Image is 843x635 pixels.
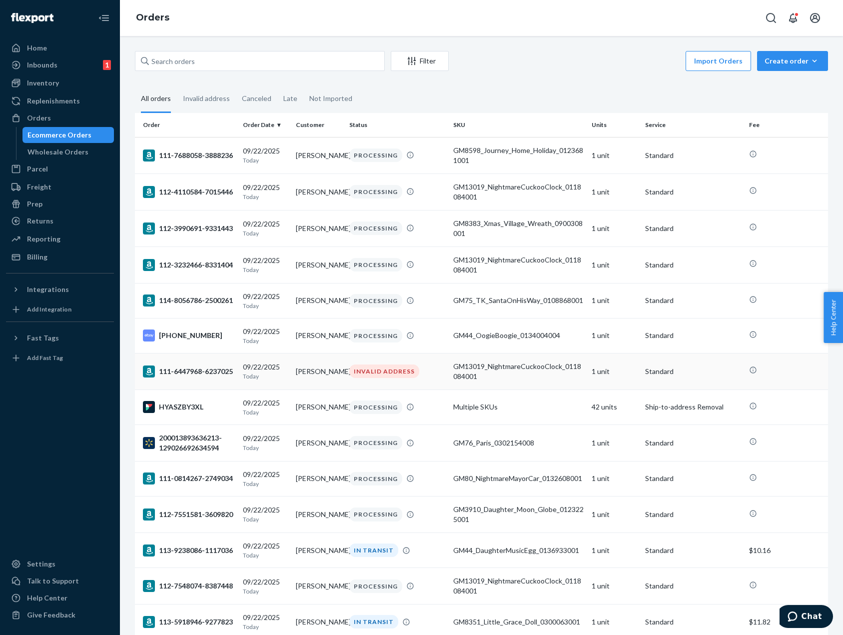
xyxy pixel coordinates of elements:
div: PROCESSING [349,294,402,307]
div: GM75_TK_SantaOnHisWay_0108868001 [453,295,584,305]
th: Order [135,113,239,137]
p: Today [243,515,288,523]
div: 09/22/2025 [243,577,288,595]
td: 1 unit [588,318,641,353]
a: Help Center [6,590,114,606]
a: Parcel [6,161,114,177]
p: Today [243,372,288,380]
button: Close Navigation [94,8,114,28]
div: Invalid address [183,85,230,111]
td: [PERSON_NAME] [292,353,345,389]
th: Order Date [239,113,292,137]
div: Home [27,43,47,53]
td: $10.16 [745,533,828,568]
div: PROCESSING [349,221,402,235]
th: Status [345,113,449,137]
div: Not Imported [309,85,352,111]
a: Home [6,40,114,56]
span: Help Center [824,292,843,343]
p: Today [243,587,288,595]
div: GM44_DaughterMusicEgg_0136933001 [453,545,584,555]
img: Flexport logo [11,13,53,23]
div: Talk to Support [27,576,79,586]
div: Filter [391,56,448,66]
div: INVALID ADDRESS [349,364,419,378]
td: [PERSON_NAME] [292,461,345,496]
p: Standard [645,150,741,160]
td: [PERSON_NAME] [292,424,345,461]
td: [PERSON_NAME] [292,283,345,318]
a: Settings [6,556,114,572]
td: 1 unit [588,461,641,496]
div: 111-6447968-6237025 [143,365,235,377]
div: PROCESSING [349,400,402,414]
p: Today [243,336,288,345]
div: 200013893636213-129026692634594 [143,433,235,453]
p: Today [243,156,288,164]
p: Today [243,192,288,201]
div: PROCESSING [349,148,402,162]
button: Talk to Support [6,573,114,589]
th: SKU [449,113,588,137]
p: Standard [645,366,741,376]
div: 09/22/2025 [243,219,288,237]
a: Wholesale Orders [22,144,114,160]
div: Customer [296,120,341,129]
a: Inbounds1 [6,57,114,73]
div: 09/22/2025 [243,541,288,559]
p: Standard [645,295,741,305]
a: Add Integration [6,301,114,317]
div: Give Feedback [27,610,75,620]
p: Today [243,622,288,631]
p: Standard [645,330,741,340]
th: Fee [745,113,828,137]
div: 09/22/2025 [243,433,288,452]
td: [PERSON_NAME] [292,173,345,210]
div: 09/22/2025 [243,469,288,488]
button: Fast Tags [6,330,114,346]
div: Billing [27,252,47,262]
p: Standard [645,260,741,270]
div: Reporting [27,234,60,244]
div: 113-5918946-9277823 [143,616,235,628]
a: Freight [6,179,114,195]
button: Import Orders [686,51,751,71]
div: Add Integration [27,305,71,313]
td: [PERSON_NAME] [292,496,345,533]
td: 1 unit [588,568,641,604]
a: Orders [136,12,169,23]
p: Today [243,265,288,274]
td: [PERSON_NAME] [292,210,345,246]
iframe: Opens a widget where you can chat to one of our agents [780,605,833,630]
a: Reporting [6,231,114,247]
p: Standard [645,581,741,591]
button: Open notifications [783,8,803,28]
div: HYASZBY3XL [143,401,235,413]
p: Standard [645,617,741,627]
div: Prep [27,199,42,209]
div: 09/22/2025 [243,182,288,201]
td: 1 unit [588,424,641,461]
div: 1 [103,60,111,70]
div: 112-7551581-3609820 [143,508,235,520]
div: Inbounds [27,60,57,70]
div: 09/22/2025 [243,398,288,416]
p: Today [243,301,288,310]
div: 09/22/2025 [243,362,288,380]
p: Today [243,229,288,237]
div: IN TRANSIT [349,543,398,557]
div: Ecommerce Orders [27,130,91,140]
div: Integrations [27,284,69,294]
div: GM8383_Xmas_Village_Wreath_0900308001 [453,218,584,238]
div: PROCESSING [349,472,402,485]
div: PROCESSING [349,258,402,271]
div: Fast Tags [27,333,59,343]
td: [PERSON_NAME] [292,137,345,173]
div: Add Fast Tag [27,353,63,362]
p: Standard [645,187,741,197]
td: 1 unit [588,353,641,389]
td: 1 unit [588,283,641,318]
p: Standard [645,223,741,233]
a: Billing [6,249,114,265]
